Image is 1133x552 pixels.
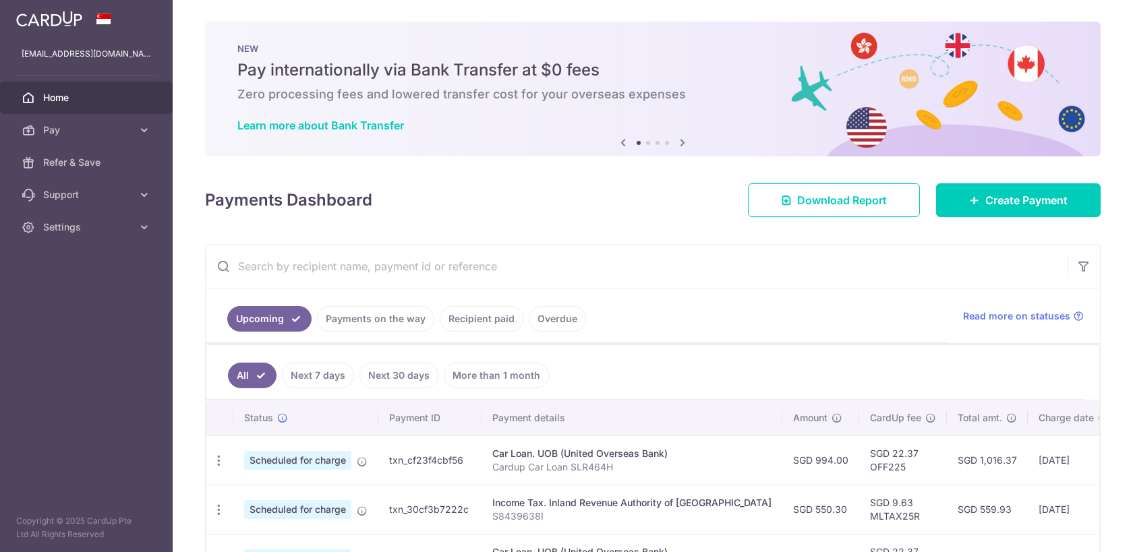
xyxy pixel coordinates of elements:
a: Recipient paid [440,306,523,332]
td: SGD 559.93 [947,485,1028,534]
td: [DATE] [1028,485,1120,534]
div: Car Loan. UOB (United Overseas Bank) [492,447,772,460]
a: Payments on the way [317,306,434,332]
p: S8439638I [492,510,772,523]
td: txn_cf23f4cbf56 [378,435,482,485]
a: Next 30 days [359,363,438,388]
td: [DATE] [1028,435,1120,485]
span: Create Payment [985,192,1068,208]
td: SGD 994.00 [782,435,859,485]
h4: Payments Dashboard [205,188,372,212]
a: Create Payment [936,183,1101,217]
a: Read more on statuses [963,309,1084,323]
h5: Pay internationally via Bank Transfer at $0 fees [237,59,1068,81]
a: Learn more about Bank Transfer [237,119,404,132]
td: SGD 9.63 MLTAX25R [859,485,947,534]
td: SGD 1,016.37 [947,435,1028,485]
td: txn_30cf3b7222c [378,485,482,534]
div: Income Tax. Inland Revenue Authority of [GEOGRAPHIC_DATA] [492,496,772,510]
span: CardUp fee [870,411,921,425]
span: Settings [43,220,132,234]
h6: Zero processing fees and lowered transfer cost for your overseas expenses [237,86,1068,102]
span: Scheduled for charge [244,500,351,519]
a: Upcoming [227,306,312,332]
td: SGD 22.37 OFF225 [859,435,947,485]
span: Charge date [1039,411,1094,425]
a: More than 1 month [444,363,549,388]
td: SGD 550.30 [782,485,859,534]
a: Next 7 days [282,363,354,388]
span: Support [43,188,132,202]
p: Cardup Car Loan SLR464H [492,460,772,474]
th: Payment ID [378,400,482,435]
img: Bank transfer banner [205,22,1101,156]
p: [EMAIL_ADDRESS][DOMAIN_NAME] [22,47,151,61]
span: Refer & Save [43,156,132,169]
span: Read more on statuses [963,309,1070,323]
span: Download Report [797,192,887,208]
img: CardUp [16,11,82,27]
span: Total amt. [958,411,1002,425]
span: Status [244,411,273,425]
p: NEW [237,43,1068,54]
th: Payment details [482,400,782,435]
span: Pay [43,123,132,137]
a: All [228,363,277,388]
span: Home [43,91,132,104]
input: Search by recipient name, payment id or reference [206,245,1068,288]
span: Scheduled for charge [244,451,351,470]
span: Amount [793,411,827,425]
a: Download Report [748,183,920,217]
a: Overdue [529,306,586,332]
